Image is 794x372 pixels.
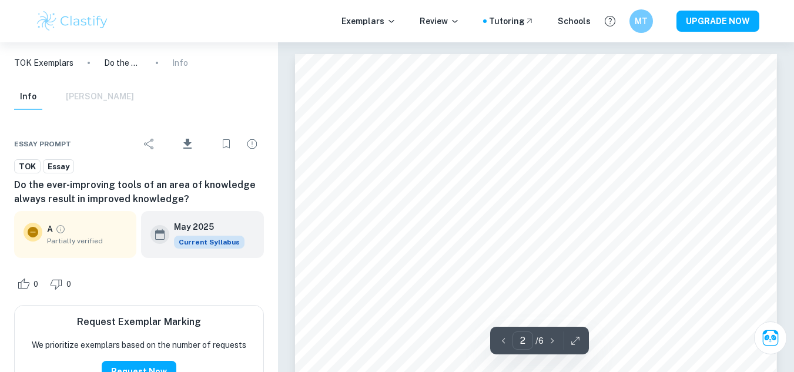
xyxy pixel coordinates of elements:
div: Report issue [240,132,264,156]
span: Partially verified [47,236,127,246]
span: 0 [27,279,45,290]
p: Info [172,56,188,69]
a: TOK Exemplars [14,56,73,69]
a: Schools [558,15,591,28]
span: Current Syllabus [174,236,244,249]
button: UPGRADE NOW [676,11,759,32]
div: Like [14,274,45,293]
div: Dislike [47,274,78,293]
button: Info [14,84,42,110]
div: Download [163,129,212,159]
h6: Do the ever-improving tools of an area of knowledge always result in improved knowledge? [14,178,264,206]
p: A [47,223,53,236]
span: 0 [60,279,78,290]
a: TOK [14,159,41,174]
a: Tutoring [489,15,534,28]
span: Essay prompt [14,139,71,149]
p: Review [420,15,460,28]
h6: May 2025 [174,220,235,233]
h6: MT [634,15,648,28]
h6: Request Exemplar Marking [77,315,201,329]
button: Ask Clai [754,321,787,354]
p: We prioritize exemplars based on the number of requests [32,339,246,351]
a: Essay [43,159,74,174]
div: Bookmark [215,132,238,156]
button: Help and Feedback [600,11,620,31]
div: Share [138,132,161,156]
img: Clastify logo [35,9,110,33]
a: Grade partially verified [55,224,66,234]
span: Essay [43,161,73,173]
p: / 6 [535,334,544,347]
p: Do the ever-improving tools of an area of knowledge always result in improved knowledge? [104,56,142,69]
span: TOK [15,161,40,173]
p: Exemplars [341,15,396,28]
div: This exemplar is based on the current syllabus. Feel free to refer to it for inspiration/ideas wh... [174,236,244,249]
button: MT [629,9,653,33]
